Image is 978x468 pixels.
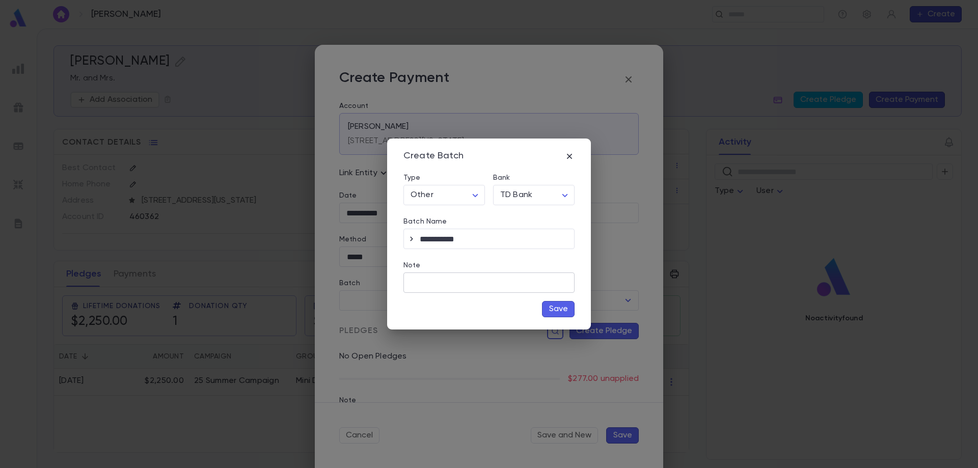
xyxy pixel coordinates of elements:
[403,174,421,182] label: Type
[403,185,485,205] div: Other
[500,191,532,199] span: TD Bank
[493,174,510,182] label: Bank
[542,301,575,317] button: Save
[403,151,464,162] div: Create Batch
[403,217,447,226] label: Batch Name
[403,261,421,269] label: Note
[411,191,433,199] span: Other
[493,185,575,205] div: TD Bank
